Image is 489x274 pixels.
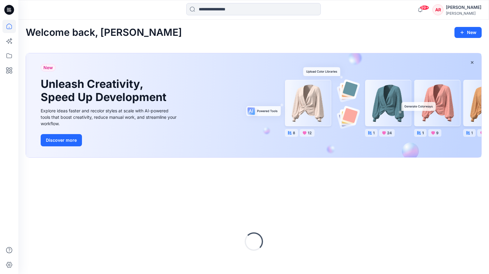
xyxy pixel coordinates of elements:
[41,134,178,146] a: Discover more
[26,27,182,38] h2: Welcome back, [PERSON_NAME]
[446,11,481,16] div: [PERSON_NAME]
[432,4,443,15] div: AR
[446,4,481,11] div: [PERSON_NAME]
[41,77,169,104] h1: Unleash Creativity, Speed Up Development
[41,107,178,127] div: Explore ideas faster and recolor styles at scale with AI-powered tools that boost creativity, red...
[454,27,482,38] button: New
[41,134,82,146] button: Discover more
[420,5,429,10] span: 99+
[43,64,53,71] span: New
